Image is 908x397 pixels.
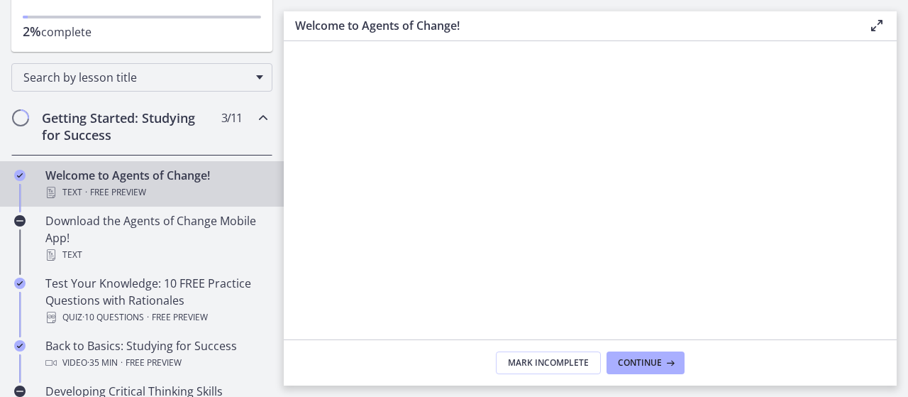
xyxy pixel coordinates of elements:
[85,184,87,201] span: ·
[147,309,149,326] span: ·
[152,309,208,326] span: Free preview
[295,17,846,34] h3: Welcome to Agents of Change!
[82,309,144,326] span: · 10 Questions
[45,309,267,326] div: Quiz
[87,354,118,371] span: · 35 min
[618,357,662,369] span: Continue
[14,340,26,352] i: Completed
[90,184,146,201] span: Free preview
[45,337,267,371] div: Back to Basics: Studying for Success
[42,109,215,143] h2: Getting Started: Studying for Success
[23,70,249,85] span: Search by lesson title
[126,354,182,371] span: Free preview
[14,170,26,181] i: Completed
[121,354,123,371] span: ·
[45,246,267,263] div: Text
[23,23,261,40] p: complete
[45,275,267,326] div: Test Your Knowledge: 10 FREE Practice Questions with Rationales
[14,278,26,289] i: Completed
[496,352,601,374] button: Mark Incomplete
[11,63,272,92] div: Search by lesson title
[23,23,41,40] span: 2%
[45,354,267,371] div: Video
[607,352,685,374] button: Continue
[45,184,267,201] div: Text
[221,109,242,126] span: 3 / 11
[508,357,589,369] span: Mark Incomplete
[45,212,267,263] div: Download the Agents of Change Mobile App!
[45,167,267,201] div: Welcome to Agents of Change!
